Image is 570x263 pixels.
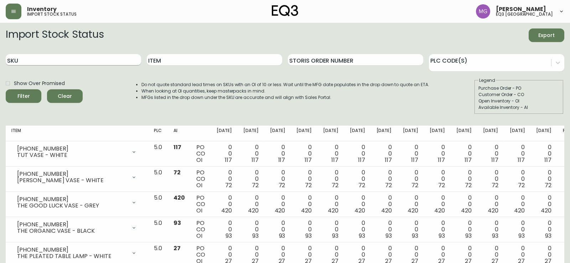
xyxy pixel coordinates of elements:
[11,144,142,160] div: [PHONE_NUMBER]TUT VASE - WHITE
[385,232,392,240] span: 93
[478,91,560,98] div: Customer Order - CO
[148,217,168,242] td: 5.0
[217,169,232,189] div: 0 0
[196,156,202,164] span: OI
[6,126,148,141] th: Item
[17,228,127,234] div: THE ORGANIC VASE - BLACK
[225,181,232,189] span: 72
[412,232,418,240] span: 93
[456,144,472,163] div: 0 0
[385,181,392,189] span: 72
[279,232,285,240] span: 93
[148,192,168,217] td: 5.0
[456,169,472,189] div: 0 0
[270,195,285,214] div: 0 0
[296,169,312,189] div: 0 0
[17,247,127,253] div: [PHONE_NUMBER]
[47,89,83,103] button: Clear
[510,195,525,214] div: 0 0
[27,6,57,12] span: Inventory
[544,156,551,164] span: 117
[483,220,498,239] div: 0 0
[225,156,232,164] span: 117
[424,126,451,141] th: [DATE]
[510,144,525,163] div: 0 0
[279,181,285,189] span: 72
[510,220,525,239] div: 0 0
[331,156,338,164] span: 117
[243,220,259,239] div: 0 0
[173,194,185,202] span: 420
[403,144,418,163] div: 0 0
[456,220,472,239] div: 0 0
[291,126,317,141] th: [DATE]
[350,169,365,189] div: 0 0
[377,220,392,239] div: 0 0
[14,80,65,87] span: Show Over Promised
[478,98,560,104] div: Open Inventory - OI
[11,195,142,210] div: [PHONE_NUMBER]THE GOOD LUCK VASE - GREY
[359,232,365,240] span: 93
[221,206,232,215] span: 420
[196,232,202,240] span: OI
[439,232,445,240] span: 93
[173,143,181,151] span: 117
[323,169,338,189] div: 0 0
[328,206,338,215] span: 420
[478,77,496,84] legend: Legend
[371,126,398,141] th: [DATE]
[296,195,312,214] div: 0 0
[354,206,365,215] span: 420
[377,144,392,163] div: 0 0
[141,94,429,101] li: MFGs listed in the drop down under the SKU are accurate and will align with Sales Portal.
[483,195,498,214] div: 0 0
[141,88,429,94] li: When looking at OI quantities, keep masterpacks in mind.
[11,220,142,236] div: [PHONE_NUMBER]THE ORGANIC VASE - BLACK
[243,195,259,214] div: 0 0
[536,169,551,189] div: 0 0
[248,206,259,215] span: 420
[17,146,127,152] div: [PHONE_NUMBER]
[217,144,232,163] div: 0 0
[196,220,205,239] div: PO CO
[350,195,365,214] div: 0 0
[545,232,551,240] span: 93
[403,169,418,189] div: 0 0
[17,171,127,177] div: [PHONE_NUMBER]
[323,195,338,214] div: 0 0
[296,220,312,239] div: 0 0
[456,195,472,214] div: 0 0
[504,126,531,141] th: [DATE]
[323,220,338,239] div: 0 0
[545,181,551,189] span: 72
[148,126,168,141] th: PLC
[430,220,445,239] div: 0 0
[173,244,181,252] span: 27
[6,89,41,103] button: Filter
[270,144,285,163] div: 0 0
[317,126,344,141] th: [DATE]
[408,206,418,215] span: 420
[173,168,181,177] span: 72
[53,92,77,101] span: Clear
[534,31,559,40] span: Export
[270,220,285,239] div: 0 0
[518,232,525,240] span: 93
[196,144,205,163] div: PO CO
[168,126,191,141] th: AI
[397,126,424,141] th: [DATE]
[6,28,104,42] h2: Import Stock Status
[252,181,259,189] span: 72
[11,169,142,185] div: [PHONE_NUMBER][PERSON_NAME] VASE - WHITE
[344,126,371,141] th: [DATE]
[492,232,498,240] span: 93
[411,156,418,164] span: 117
[358,181,365,189] span: 72
[243,144,259,163] div: 0 0
[350,220,365,239] div: 0 0
[377,169,392,189] div: 0 0
[252,232,259,240] span: 93
[496,6,546,12] span: [PERSON_NAME]
[301,206,312,215] span: 420
[196,181,202,189] span: OI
